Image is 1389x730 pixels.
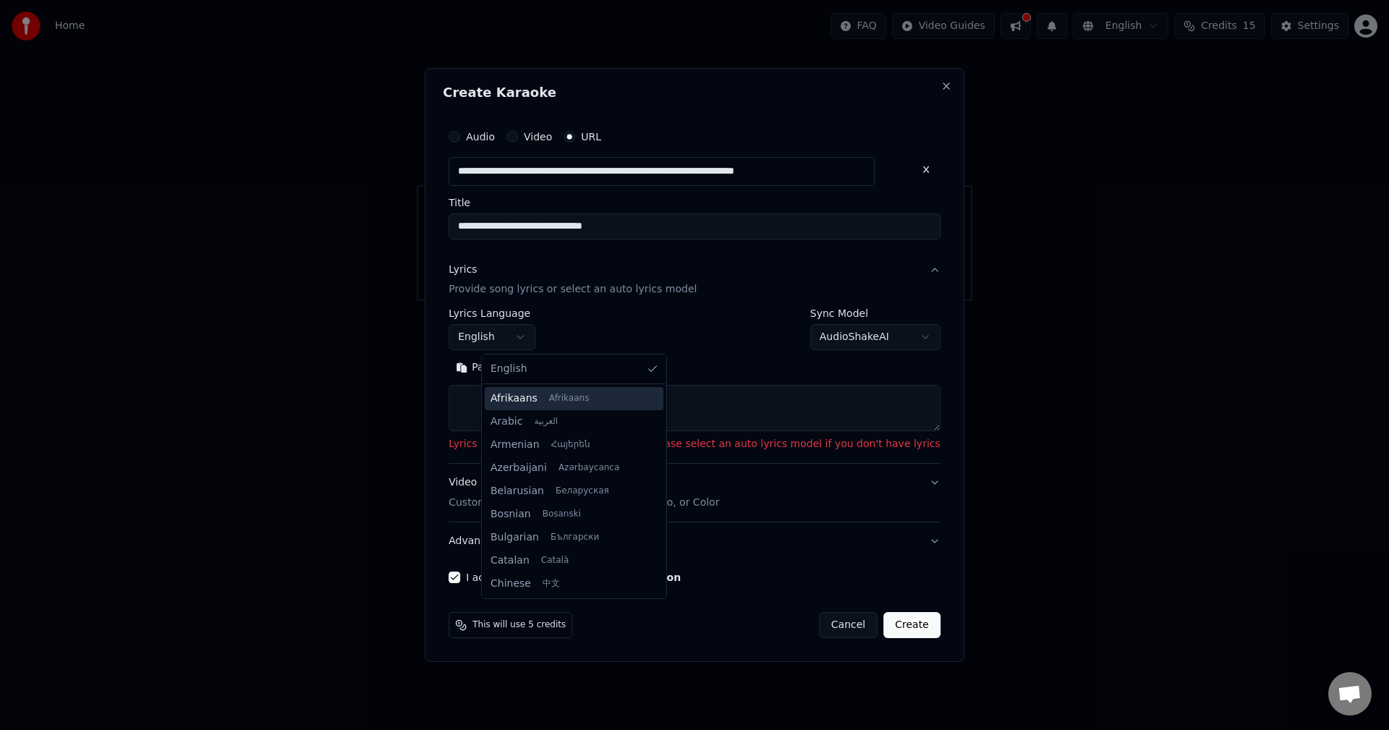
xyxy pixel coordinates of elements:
span: Arabic [490,415,522,429]
span: Беларуская [556,485,609,497]
span: Български [551,532,599,543]
span: Catalan [490,553,530,568]
span: Bulgarian [490,530,539,545]
span: English [490,362,527,376]
span: Belarusian [490,484,544,498]
span: Bosanski [543,509,581,520]
span: Chinese [490,577,531,591]
span: Afrikaans [490,391,538,406]
span: Català [541,555,569,566]
span: 中文 [543,578,560,590]
span: Afrikaans [549,393,590,404]
span: Bosnian [490,507,531,522]
span: العربية [534,416,558,428]
span: Հայերեն [551,439,590,451]
span: Azerbaijani [490,461,547,475]
span: Azərbaycanca [558,462,619,474]
span: Armenian [490,438,540,452]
